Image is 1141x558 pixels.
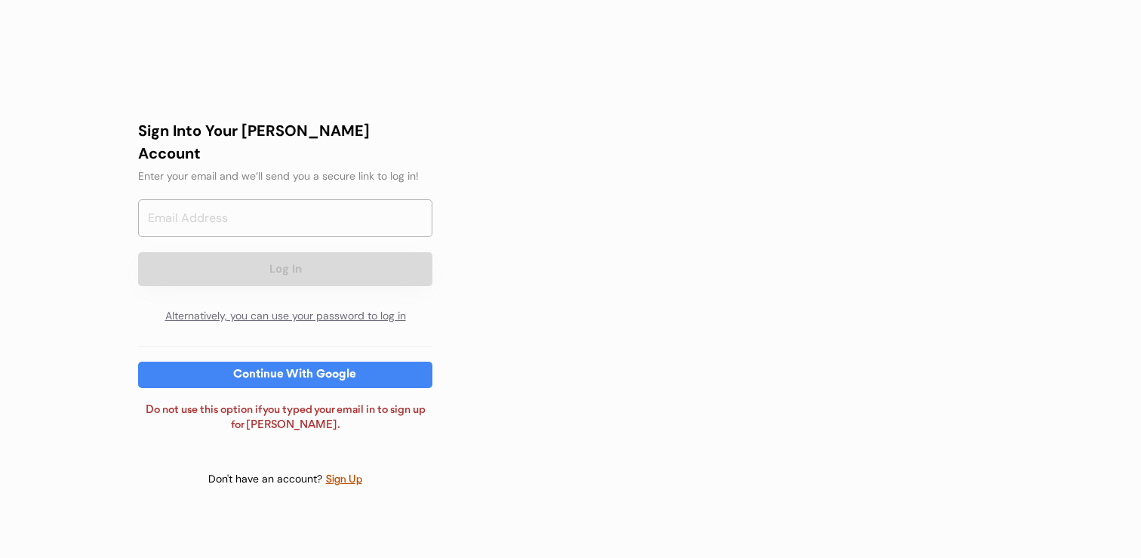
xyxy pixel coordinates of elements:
div: Sign Up [325,471,363,489]
div: Don't have an account? [208,472,325,487]
div: Alternatively, you can use your password to log in [138,301,432,331]
div: Do not use this option if you typed your email in to sign up for [PERSON_NAME]. [138,403,432,433]
div: Enter your email and we’ll send you a secure link to log in! [138,168,432,184]
input: Email Address [138,199,432,237]
button: Log In [138,252,432,286]
div: Sign Into Your [PERSON_NAME] Account [138,119,432,165]
div: Continue With Google [229,369,361,381]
